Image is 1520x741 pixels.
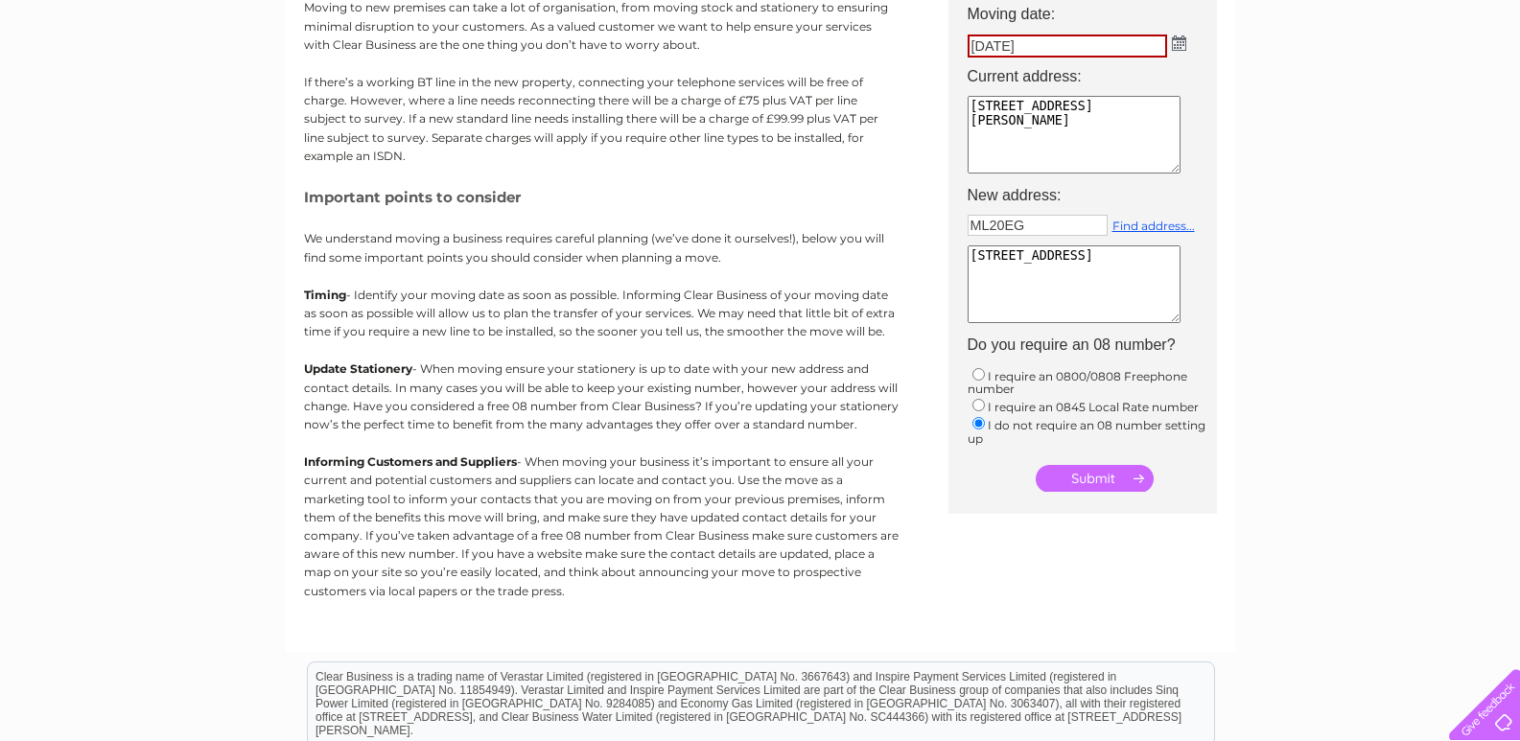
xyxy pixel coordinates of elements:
[1112,219,1195,233] a: Find address...
[1284,81,1342,96] a: Telecoms
[304,189,899,205] h5: Important points to consider
[958,62,1227,91] th: Current address:
[308,11,1214,93] div: Clear Business is a trading name of Verastar Limited (registered in [GEOGRAPHIC_DATA] No. 3667643...
[304,452,899,600] p: - When moving your business it’s important to ensure all your current and potential customers and...
[1353,81,1381,96] a: Blog
[304,73,899,165] p: If there’s a working BT line in the new property, connecting your telephone services will be free...
[1230,81,1273,96] a: Energy
[1172,35,1186,51] img: ...
[958,181,1227,210] th: New address:
[304,359,899,433] p: - When moving ensure your stationery is up to date with your new address and contact details. In ...
[1036,465,1154,492] input: Submit
[1182,81,1219,96] a: Water
[1392,81,1439,96] a: Contact
[304,454,517,469] b: Informing Customers and Suppliers
[304,229,899,266] p: We understand moving a business requires careful planning (we’ve done it ourselves!), below you w...
[304,286,899,341] p: - Identify your moving date as soon as possible. Informing Clear Business of your moving date as ...
[53,50,151,108] img: logo.png
[1158,10,1291,34] a: 0333 014 3131
[958,331,1227,359] th: Do you require an 08 number?
[958,360,1227,451] td: I require an 0800/0808 Freephone number I require an 0845 Local Rate number I do not require an 0...
[1457,81,1502,96] a: Log out
[304,288,346,302] b: Timing
[304,361,412,376] b: Update Stationery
